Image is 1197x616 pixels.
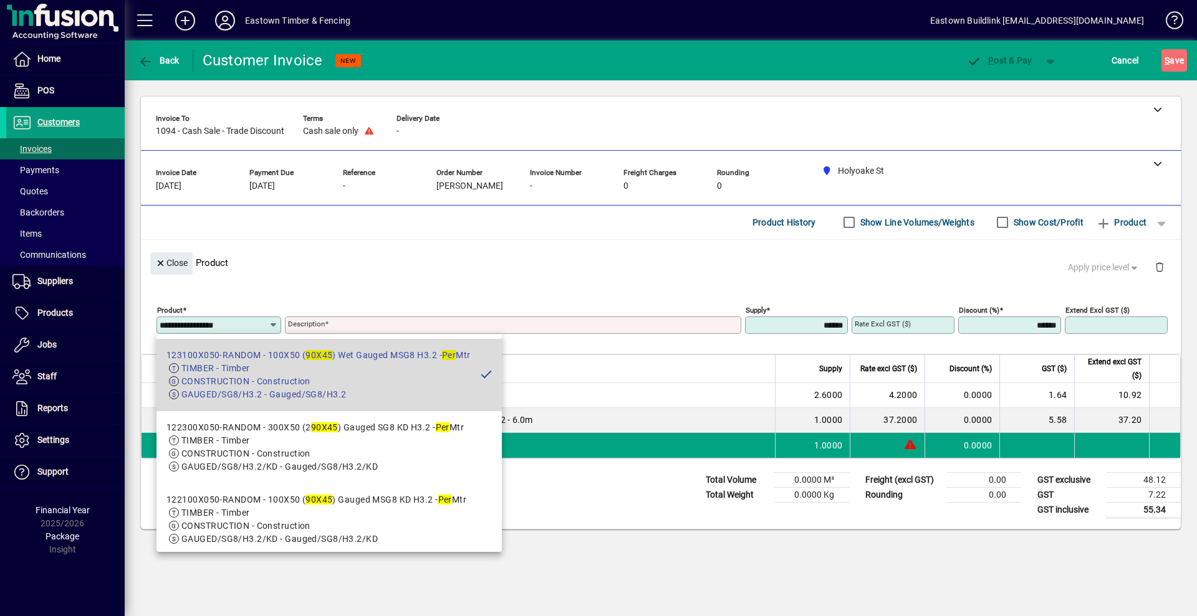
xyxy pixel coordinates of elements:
[1068,261,1140,274] span: Apply price level
[6,457,125,488] a: Support
[249,181,275,191] span: [DATE]
[858,414,917,426] div: 37.2000
[205,9,245,32] button: Profile
[344,362,382,376] span: Description
[946,472,1021,487] td: 0.00
[930,11,1144,31] div: Eastown Buildlink [EMAIL_ADDRESS][DOMAIN_NAME]
[774,472,849,487] td: 0.0000 M³
[245,11,350,31] div: Eastown Timber & Fencing
[6,329,125,361] a: Jobs
[859,487,946,502] td: Rounding
[1108,49,1142,72] button: Cancel
[292,413,307,427] span: Holyoake St
[36,505,90,515] span: Financial Year
[37,54,60,64] span: Home
[752,212,816,232] span: Product History
[6,202,125,223] a: Backorders
[748,211,821,234] button: Product History
[1011,216,1084,229] label: Show Cost/Profit
[946,487,1021,502] td: 0.00
[12,165,59,175] span: Payments
[717,181,722,191] span: 0
[6,223,125,244] a: Items
[37,308,73,318] span: Products
[6,266,125,297] a: Suppliers
[37,339,57,349] span: Jobs
[1031,502,1106,518] td: GST inclusive
[6,298,125,329] a: Products
[6,244,125,265] a: Communications
[859,472,946,487] td: Freight (excl GST)
[6,425,125,456] a: Settings
[343,181,345,191] span: -
[156,181,181,191] span: [DATE]
[1082,355,1142,382] span: Extend excl GST ($)
[155,253,188,273] span: Close
[37,117,80,127] span: Customers
[340,57,356,65] span: NEW
[6,75,125,107] a: POS
[203,50,323,70] div: Customer Invoice
[156,126,284,136] span: 1094 - Cash Sale - Trade Discount
[1074,383,1149,408] td: 10.92
[135,49,183,72] button: Back
[1106,502,1181,518] td: 55.34
[138,55,180,65] span: Back
[855,320,911,328] mat-label: Rate excl GST ($)
[1031,472,1106,487] td: GST exclusive
[12,186,48,196] span: Quotes
[125,49,193,72] app-page-header-button: Back
[1165,55,1170,65] span: S
[12,250,86,260] span: Communications
[165,9,205,32] button: Add
[12,207,64,217] span: Backorders
[999,383,1074,408] td: 1.64
[1161,49,1187,72] button: Save
[37,403,68,413] span: Reports
[967,55,1032,65] span: ost & Pay
[1106,487,1181,502] td: 7.22
[37,371,57,381] span: Staff
[37,467,69,476] span: Support
[1042,362,1067,376] span: GST ($)
[1145,261,1175,272] app-page-header-button: Delete
[699,472,774,487] td: Total Volume
[774,487,849,502] td: 0.0000 Kg
[46,531,79,541] span: Package
[814,414,843,426] span: 1.0000
[1063,256,1145,278] button: Apply price level
[949,362,992,376] span: Discount (%)
[147,257,196,268] app-page-header-button: Close
[1165,50,1184,70] span: ave
[12,144,52,154] span: Invoices
[1112,50,1139,70] span: Cancel
[699,487,774,502] td: Total Weight
[814,439,843,452] span: 1.0000
[858,216,974,229] label: Show Line Volumes/Weights
[150,252,193,275] button: Close
[623,181,628,191] span: 0
[746,305,766,314] mat-label: Supply
[141,240,1181,285] div: Product
[925,433,999,458] td: 0.0000
[397,126,399,136] span: -
[925,383,999,408] td: 0.0000
[1031,487,1106,502] td: GST
[925,408,999,433] td: 0.0000
[37,435,69,445] span: Settings
[858,389,917,401] div: 4.2000
[860,362,917,376] span: Rate excl GST ($)
[288,320,325,328] mat-label: Description
[189,362,204,376] span: Item
[6,393,125,424] a: Reports
[344,414,532,426] span: 100X50 (90X45) Gauged MSG8 KD H3.2 - 6.0m
[1145,252,1175,282] button: Delete
[6,138,125,159] a: Invoices
[988,55,994,65] span: P
[12,229,42,239] span: Items
[315,438,329,452] span: Holyoake St
[436,181,503,191] span: [PERSON_NAME]
[6,44,125,75] a: Home
[1074,408,1149,433] td: 37.20
[1065,305,1130,314] mat-label: Extend excl GST ($)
